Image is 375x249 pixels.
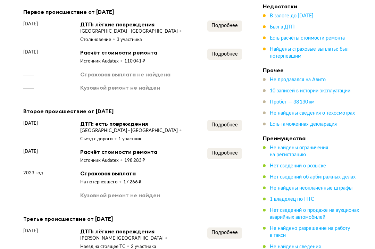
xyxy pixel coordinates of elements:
div: ДТП: лёгкие повреждения [80,20,207,28]
span: В залоге до [DATE] [270,14,313,18]
div: Съезд с дороги [80,136,118,142]
span: [DATE] [23,120,38,127]
div: Второе происшествие от [DATE] [23,107,242,116]
div: Источник Audatex [80,158,124,164]
span: [DATE] [23,227,38,234]
div: [GEOGRAPHIC_DATA] - [GEOGRAPHIC_DATA] [80,128,183,134]
div: Первое происшествие от [DATE] [23,7,242,16]
div: 1 участник [118,136,141,142]
h4: Преимущества [263,135,360,142]
span: Не найдены ограничения на регистрацию [270,146,328,157]
div: Расчёт стоимости ремонта [80,49,157,56]
h4: Недостатки [263,3,360,10]
div: ДТП: есть повреждения [80,120,207,127]
span: Не продавался на Авито [270,77,326,82]
span: Есть расчёты стоимости ремонта [270,36,345,41]
div: Столкновение [80,37,117,43]
div: 198 283 ₽ [124,158,145,164]
div: Кузовной ремонт не найден [80,84,160,91]
span: Нет сведений об арбитражных делах [270,175,356,180]
span: Не найдены неоплаченные штрафы [270,186,352,191]
button: Подробнее [207,49,242,60]
span: Не найдены сведения о техосмотрах [270,111,355,116]
span: 10 записей в истории эксплуатации [270,89,350,93]
div: ДТП: лёгкие повреждения [80,227,207,235]
button: Подробнее [207,20,242,32]
span: [DATE] [23,49,38,56]
span: Нет сведений о розыске [270,164,326,168]
div: 3 участника [117,37,142,43]
span: Нет сведений о продаже на аукционах аварийных автомобилей [270,208,359,220]
div: 17 266 ₽ [123,179,141,185]
div: Страховая выплата [80,169,141,177]
button: Подробнее [207,227,242,239]
span: Не найдено разрешение на работу в такси [270,226,350,238]
div: [PERSON_NAME][GEOGRAPHIC_DATA] [80,235,169,242]
button: Подробнее [207,120,242,131]
span: Найдены страховые выплаты: был потерпевшим [270,47,349,59]
span: [DATE] [23,20,38,27]
span: [DATE] [23,148,38,155]
span: Пробег — 38 130 км [270,100,315,105]
span: Подробнее [211,23,238,28]
div: [GEOGRAPHIC_DATA] - [GEOGRAPHIC_DATA] [80,28,183,35]
span: Подробнее [211,123,238,127]
span: Подробнее [211,151,238,156]
span: Был в ДТП [270,25,295,30]
span: Подробнее [211,52,238,57]
span: Есть таможенная декларация [270,122,337,127]
span: Подробнее [211,230,238,235]
h4: Прочее [263,67,360,74]
div: Кузовной ремонт не найден [80,191,160,199]
div: Источник Audatex [80,58,124,65]
div: Страховая выплата не найдена [80,70,170,78]
div: Третье происшествие от [DATE] [23,214,242,223]
div: На потерпевшего [80,179,123,185]
button: Подробнее [207,148,242,159]
div: 110 041 ₽ [124,58,145,65]
span: 1 владелец по ПТС [270,197,314,202]
span: 2023 год [23,169,43,176]
div: Расчёт стоимости ремонта [80,148,157,156]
